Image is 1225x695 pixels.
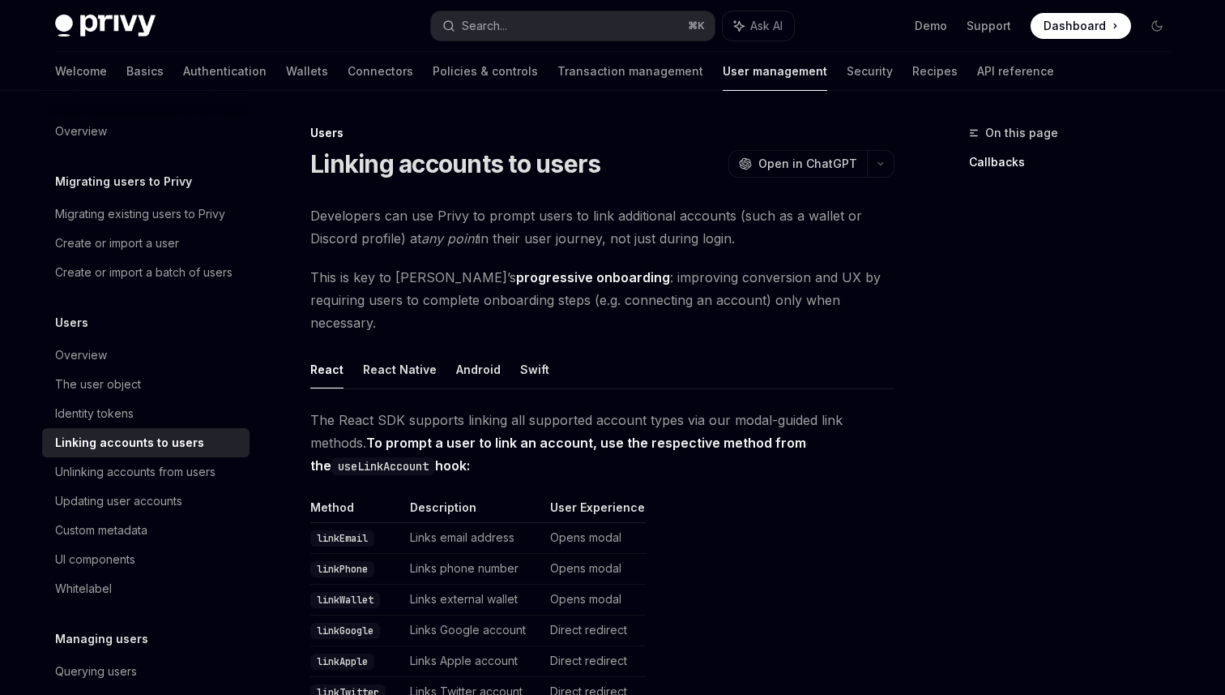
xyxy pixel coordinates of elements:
[516,269,670,285] strong: progressive onboarding
[42,370,250,399] a: The user object
[42,199,250,229] a: Migrating existing users to Privy
[433,52,538,91] a: Policies & controls
[42,341,250,370] a: Overview
[969,149,1183,175] a: Callbacks
[55,263,233,282] div: Create or import a batch of users
[723,11,794,41] button: Ask AI
[544,554,646,585] td: Opens modal
[403,585,544,616] td: Links external wallet
[310,204,894,250] span: Developers can use Privy to prompt users to link additional accounts (such as a wallet or Discord...
[42,229,250,258] a: Create or import a user
[55,204,225,224] div: Migrating existing users to Privy
[431,11,715,41] button: Search...⌘K
[183,52,267,91] a: Authentication
[967,18,1011,34] a: Support
[310,592,380,608] code: linkWallet
[456,350,501,388] button: Android
[310,149,600,178] h1: Linking accounts to users
[55,433,204,453] div: Linking accounts to users
[310,500,403,523] th: Method
[42,457,250,487] a: Unlinking accounts from users
[847,52,893,91] a: Security
[912,52,958,91] a: Recipes
[55,462,216,482] div: Unlinking accounts from users
[310,623,380,639] code: linkGoogle
[42,258,250,287] a: Create or import a batch of users
[55,15,156,37] img: dark logo
[403,523,544,554] td: Links email address
[985,123,1058,143] span: On this page
[544,646,646,677] td: Direct redirect
[348,52,413,91] a: Connectors
[126,52,164,91] a: Basics
[310,654,374,670] code: linkApple
[42,657,250,686] a: Querying users
[55,521,147,540] div: Custom metadata
[42,545,250,574] a: UI components
[55,579,112,598] div: Whitelabel
[758,156,857,172] span: Open in ChatGPT
[42,574,250,603] a: Whitelabel
[1031,13,1131,39] a: Dashboard
[55,491,182,511] div: Updating user accounts
[403,500,544,523] th: Description
[310,530,374,547] code: linkEmail
[728,150,867,178] button: Open in ChatGPT
[977,52,1054,91] a: API reference
[55,404,134,423] div: Identity tokens
[55,313,88,332] h5: Users
[462,16,507,36] div: Search...
[55,52,107,91] a: Welcome
[42,428,250,457] a: Linking accounts to users
[55,345,107,365] div: Overview
[544,616,646,646] td: Direct redirect
[403,646,544,677] td: Links Apple account
[403,616,544,646] td: Links Google account
[544,500,646,523] th: User Experience
[310,409,894,477] span: The React SDK supports linking all supported account types via our modal-guided link methods.
[310,435,806,474] strong: To prompt a user to link an account, use the respective method from the hook:
[421,230,478,247] em: any point
[42,399,250,428] a: Identity tokens
[544,523,646,554] td: Opens modal
[520,350,549,388] button: Swift
[55,629,148,649] h5: Managing users
[363,350,437,388] button: React Native
[310,561,374,577] code: linkPhone
[55,375,141,394] div: The user object
[403,554,544,585] td: Links phone number
[1144,13,1170,39] button: Toggle dark mode
[42,516,250,545] a: Custom metadata
[55,662,137,681] div: Querying users
[915,18,947,34] a: Demo
[723,52,827,91] a: User management
[55,172,192,191] h5: Migrating users to Privy
[42,117,250,146] a: Overview
[310,350,344,388] button: React
[688,19,705,32] span: ⌘ K
[55,234,179,253] div: Create or import a user
[286,52,328,91] a: Wallets
[55,550,135,569] div: UI components
[42,487,250,516] a: Updating user accounts
[310,266,894,334] span: This is key to [PERSON_NAME]’s : improving conversion and UX by requiring users to complete onboa...
[310,125,894,141] div: Users
[1044,18,1106,34] span: Dashboard
[544,585,646,616] td: Opens modal
[557,52,703,91] a: Transaction management
[750,18,783,34] span: Ask AI
[55,122,107,141] div: Overview
[331,457,435,475] code: useLinkAccount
